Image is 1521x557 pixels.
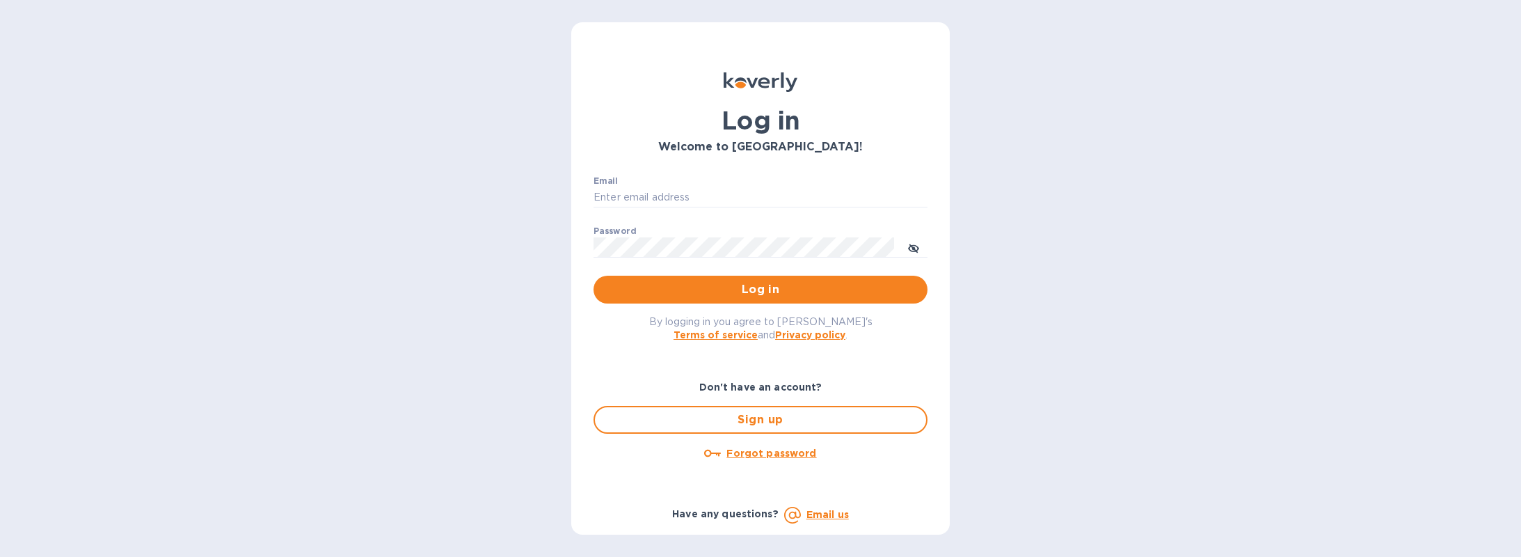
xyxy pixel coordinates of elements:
b: Don't have an account? [699,382,822,393]
input: Enter email address [594,187,927,208]
h1: Log in [594,106,927,135]
a: Privacy policy [775,329,845,340]
span: By logging in you agree to [PERSON_NAME]'s and . [649,316,873,340]
u: Forgot password [726,448,816,459]
span: Sign up [606,411,915,428]
img: Koverly [724,72,797,92]
a: Terms of service [674,329,758,340]
a: Email us [806,509,849,520]
h3: Welcome to [GEOGRAPHIC_DATA]! [594,141,927,154]
span: Log in [605,281,916,298]
button: Sign up [594,406,927,434]
button: Log in [594,276,927,304]
button: toggle password visibility [900,233,927,261]
label: Password [594,227,636,235]
label: Email [594,177,618,185]
b: Have any questions? [672,508,779,519]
